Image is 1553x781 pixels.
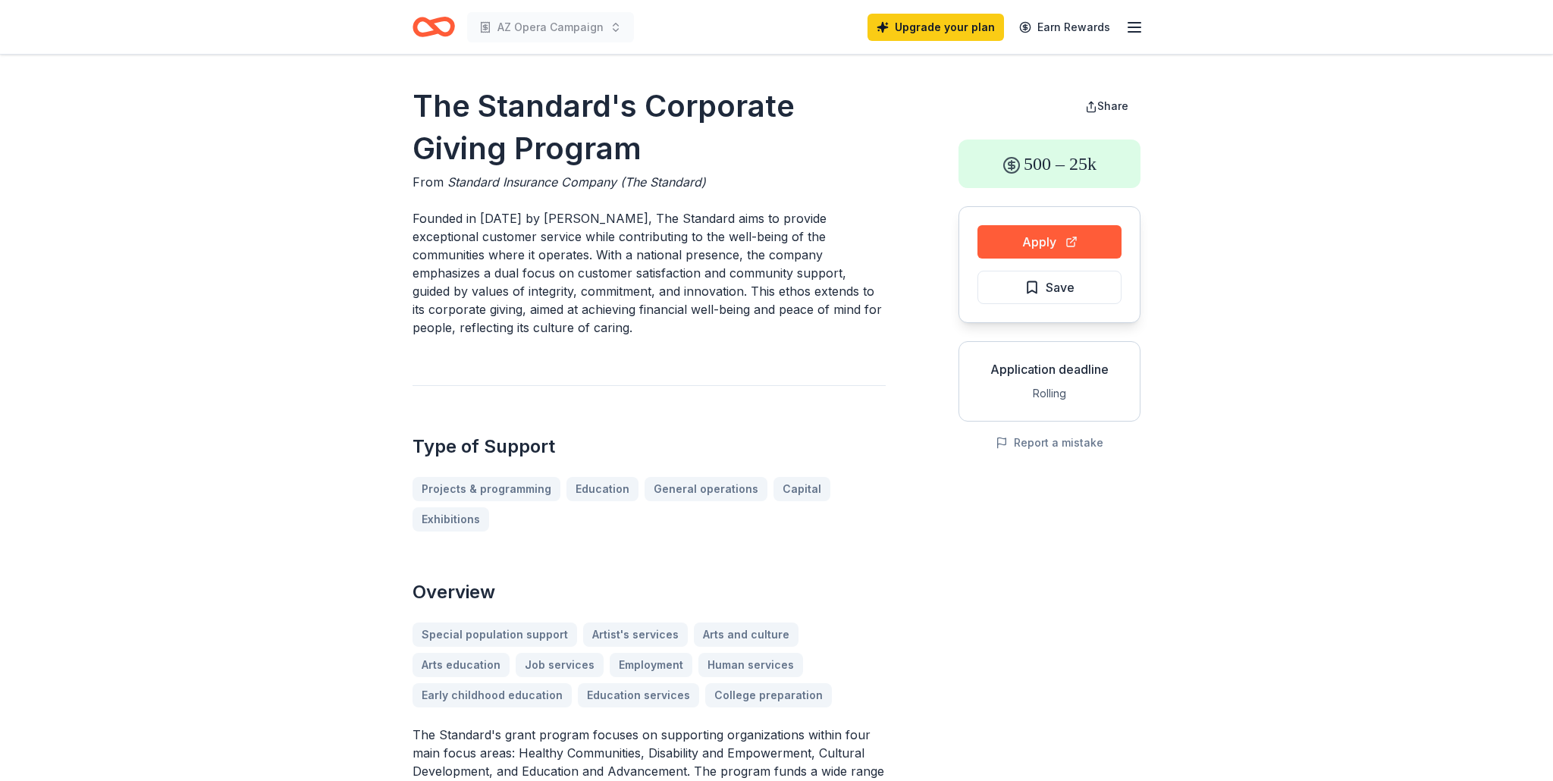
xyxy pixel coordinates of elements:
a: General operations [645,477,767,501]
div: From [413,173,886,191]
p: Founded in [DATE] by [PERSON_NAME], The Standard aims to provide exceptional customer service whi... [413,209,886,337]
a: Projects & programming [413,477,560,501]
button: Report a mistake [996,434,1103,452]
a: Home [413,9,455,45]
div: Application deadline [971,360,1128,378]
a: Exhibitions [413,507,489,532]
span: AZ Opera Campaign [497,18,604,36]
a: Education [566,477,638,501]
button: AZ Opera Campaign [467,12,634,42]
a: Earn Rewards [1010,14,1119,41]
div: 500 – 25k [958,140,1140,188]
h2: Overview [413,580,886,604]
h2: Type of Support [413,434,886,459]
span: Standard Insurance Company (The Standard) [447,174,706,190]
h1: The Standard's Corporate Giving Program [413,85,886,170]
button: Apply [977,225,1122,259]
button: Share [1073,91,1140,121]
span: Share [1097,99,1128,112]
a: Capital [773,477,830,501]
a: Upgrade your plan [867,14,1004,41]
button: Save [977,271,1122,304]
span: Save [1046,278,1075,297]
div: Rolling [971,384,1128,403]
